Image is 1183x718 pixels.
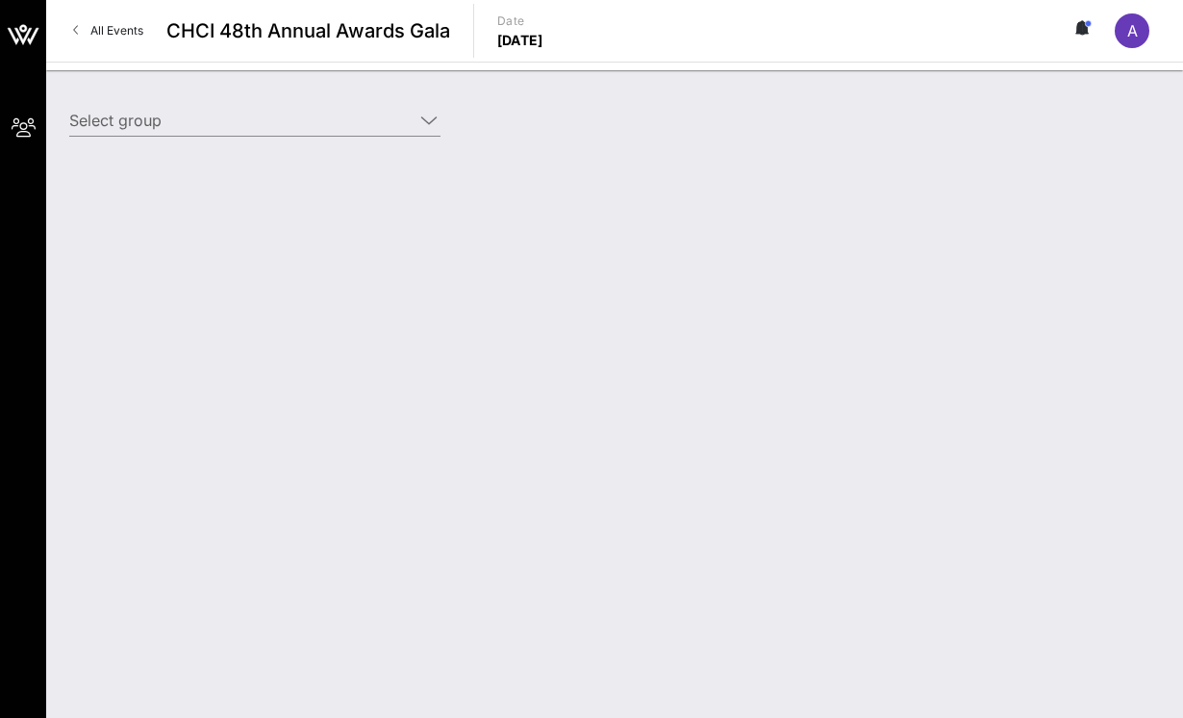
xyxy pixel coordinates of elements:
[90,23,143,38] span: All Events
[1127,21,1138,40] span: A
[62,15,155,46] a: All Events
[166,16,450,45] span: CHCI 48th Annual Awards Gala
[497,31,543,50] p: [DATE]
[1115,13,1149,48] div: A
[497,12,543,31] p: Date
